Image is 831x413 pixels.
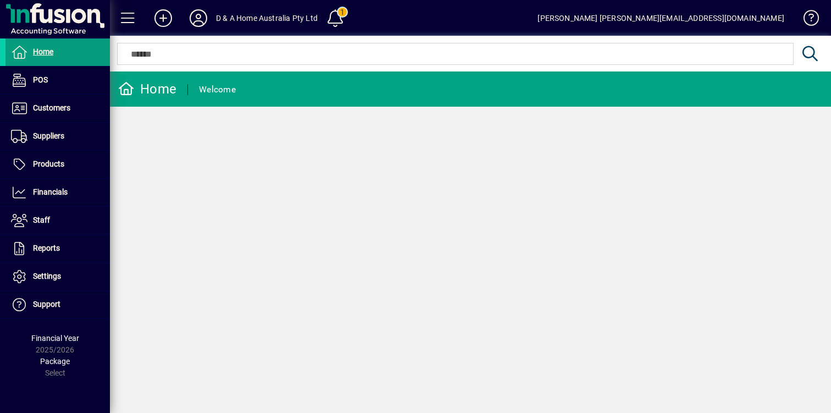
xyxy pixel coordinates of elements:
[5,207,110,234] a: Staff
[33,103,70,112] span: Customers
[31,334,79,343] span: Financial Year
[216,9,318,27] div: D & A Home Australia Pty Ltd
[5,95,110,122] a: Customers
[33,244,60,252] span: Reports
[5,291,110,318] a: Support
[33,300,60,309] span: Support
[538,9,784,27] div: [PERSON_NAME] [PERSON_NAME][EMAIL_ADDRESS][DOMAIN_NAME]
[33,47,53,56] span: Home
[5,235,110,262] a: Reports
[5,123,110,150] a: Suppliers
[33,75,48,84] span: POS
[33,216,50,224] span: Staff
[33,131,64,140] span: Suppliers
[795,2,817,38] a: Knowledge Base
[40,357,70,366] span: Package
[5,151,110,178] a: Products
[33,159,64,168] span: Products
[5,263,110,290] a: Settings
[199,81,236,98] div: Welcome
[181,8,216,28] button: Profile
[33,188,68,196] span: Financials
[118,80,176,98] div: Home
[5,67,110,94] a: POS
[33,272,61,280] span: Settings
[146,8,181,28] button: Add
[5,179,110,206] a: Financials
